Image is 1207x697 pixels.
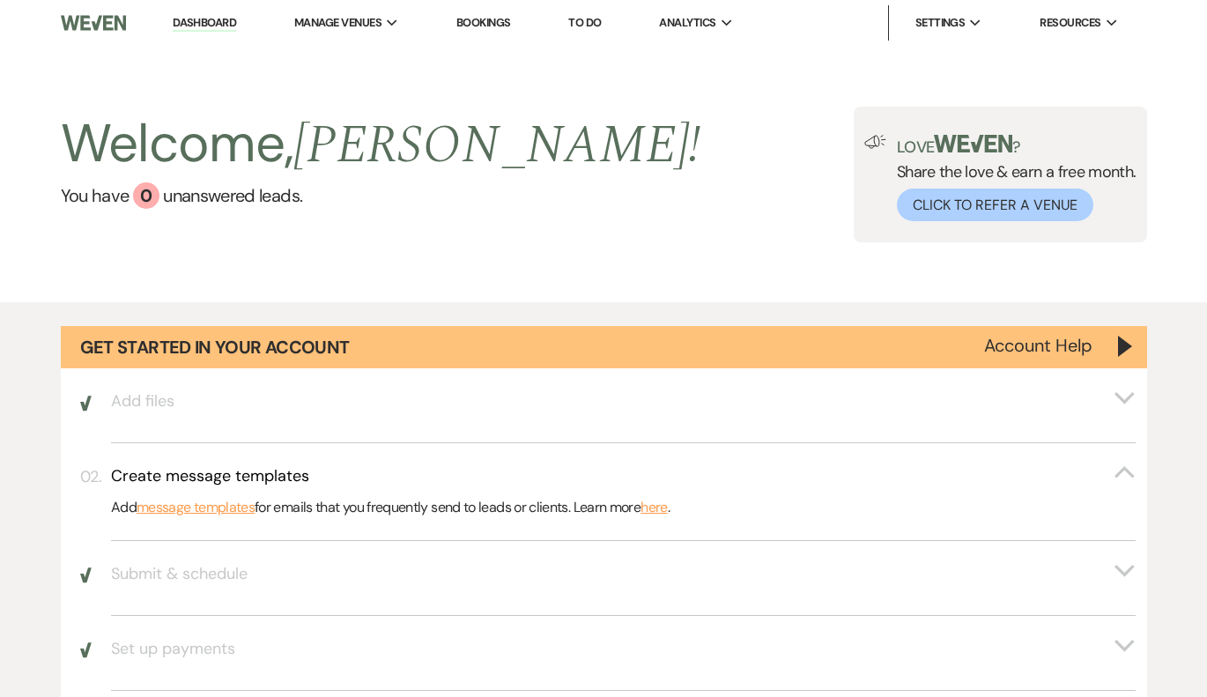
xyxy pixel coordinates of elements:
button: Account Help [984,337,1092,354]
a: here [641,496,667,519]
button: Add files [111,390,1136,412]
button: Create message templates [111,465,1136,487]
a: Dashboard [173,15,236,32]
span: [PERSON_NAME] ! [293,105,700,186]
img: Weven Logo [61,4,127,41]
span: Manage Venues [294,14,381,32]
span: Settings [915,14,966,32]
button: Click to Refer a Venue [897,189,1093,221]
img: loud-speaker-illustration.svg [864,135,886,149]
p: Add for emails that you frequently send to leads or clients. Learn more . [111,496,1136,519]
span: Analytics [659,14,715,32]
span: Resources [1040,14,1100,32]
h3: Create message templates [111,465,309,487]
a: Bookings [456,15,511,30]
h3: Submit & schedule [111,563,248,585]
div: Share the love & earn a free month. [886,135,1137,221]
a: To Do [568,15,601,30]
a: You have 0 unanswered leads. [61,182,701,209]
h2: Welcome, [61,107,701,182]
p: Love ? [897,135,1137,155]
h3: Set up payments [111,638,235,660]
h1: Get Started in Your Account [80,335,350,360]
button: Submit & schedule [111,563,1136,585]
button: Set up payments [111,638,1136,660]
img: weven-logo-green.svg [934,135,1012,152]
a: message templates [137,496,255,519]
div: 0 [133,182,159,209]
h3: Add files [111,390,174,412]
